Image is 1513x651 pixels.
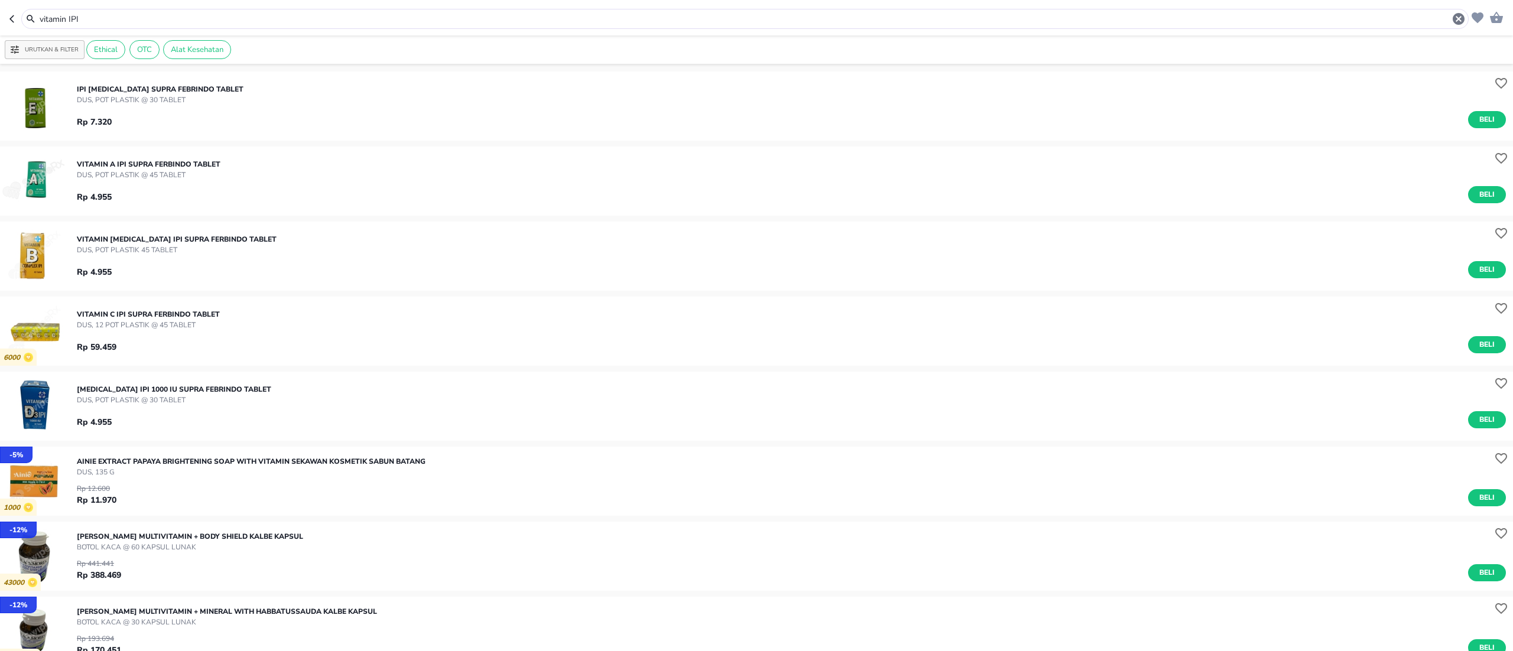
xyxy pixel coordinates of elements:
p: AINIE EXTRACT PAPAYA BRIGHTENING SOAP WITH VITAMIN Sekawan Kosmetik SABUN BATANG [77,456,426,467]
button: Beli [1468,186,1506,203]
p: - 5 % [9,450,23,460]
p: Rp 4.955 [77,266,112,278]
p: DUS, POT PLASTIK @ 30 TABLET [77,395,271,405]
p: 6000 [4,353,24,362]
p: BOTOL KACA @ 60 KAPSUL LUNAK [77,542,303,552]
p: [PERSON_NAME] MULTIVITAMIN + MINERAL WITH HABBATUSSAUDA Kalbe KAPSUL [77,606,377,617]
p: Rp 11.970 [77,494,116,506]
p: Rp 4.955 [77,191,112,203]
p: Rp 441.441 [77,558,121,569]
p: VITAMIN C IPI Supra Ferbindo TABLET [77,309,220,320]
p: DUS, 12 POT PLASTIK @ 45 TABLET [77,320,220,330]
p: 1000 [4,503,24,512]
button: Beli [1468,411,1506,428]
p: Rp 193.694 [77,633,121,644]
p: DUS, POT PLASTIK @ 45 TABLET [77,170,220,180]
span: Ethical [87,44,125,55]
input: Cari 4000+ produk di sini [38,13,1452,25]
p: [MEDICAL_DATA] IPI 1000 IU Supra Febrindo TABLET [77,384,271,395]
button: Beli [1468,336,1506,353]
p: Rp 4.955 [77,416,112,428]
span: Beli [1477,188,1497,201]
span: OTC [130,44,159,55]
p: BOTOL KACA @ 30 KAPSUL LUNAK [77,617,377,627]
p: DUS, POT PLASTIK @ 30 TABLET [77,95,243,105]
span: Alat Kesehatan [164,44,230,55]
div: Ethical [86,40,125,59]
p: VITAMIN [MEDICAL_DATA] IPI Supra Ferbindo TABLET [77,234,277,245]
p: Rp 7.320 [77,116,112,128]
span: Beli [1477,567,1497,579]
p: DUS, 135 G [77,467,426,477]
p: - 12 % [9,525,27,535]
p: IPI [MEDICAL_DATA] Supra Febrindo TABLET [77,84,243,95]
p: [PERSON_NAME] MULTIVITAMIN + BODY SHIELD Kalbe KAPSUL [77,531,303,542]
span: Beli [1477,263,1497,276]
span: Beli [1477,414,1497,426]
button: Urutkan & Filter [5,40,85,59]
p: Rp 59.459 [77,341,116,353]
span: Beli [1477,491,1497,504]
p: - 12 % [9,600,27,610]
span: Beli [1477,113,1497,126]
p: Rp 12.600 [77,483,116,494]
span: Beli [1477,338,1497,351]
button: Beli [1468,261,1506,278]
div: OTC [129,40,160,59]
p: VITAMIN A IPI Supra Ferbindo TABLET [77,159,220,170]
p: 43000 [4,578,28,587]
button: Beli [1468,489,1506,506]
p: DUS, POT PLASTIK 45 TABLET [77,245,277,255]
p: Rp 388.469 [77,569,121,581]
button: Beli [1468,111,1506,128]
p: Urutkan & Filter [25,45,79,54]
button: Beli [1468,564,1506,581]
div: Alat Kesehatan [163,40,231,59]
